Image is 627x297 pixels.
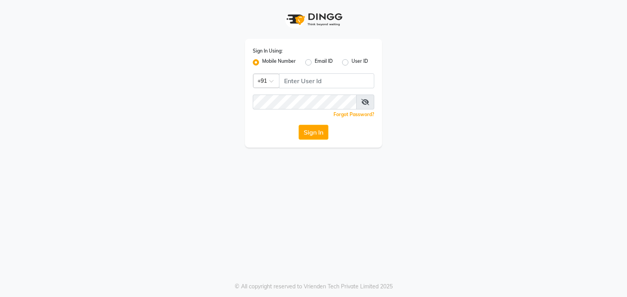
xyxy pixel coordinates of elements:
label: Email ID [315,58,333,67]
label: Sign In Using: [253,47,283,55]
a: Forgot Password? [333,111,374,117]
input: Username [253,95,357,109]
label: User ID [352,58,368,67]
input: Username [279,73,374,88]
button: Sign In [299,125,328,140]
img: logo1.svg [282,8,345,31]
label: Mobile Number [262,58,296,67]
